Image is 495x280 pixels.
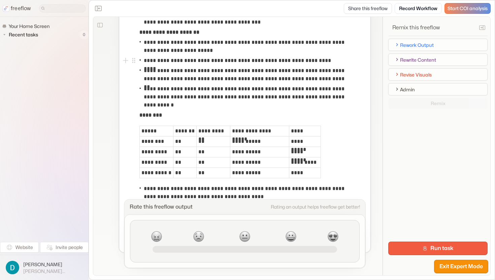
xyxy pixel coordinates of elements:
button: Rewrite Content [388,54,488,66]
a: freeflow [3,4,31,12]
button: Add block [122,57,130,65]
button: Run task [388,242,488,255]
p: Remix this freeflow [388,24,440,32]
button: Revise Visuals [388,68,488,81]
div: Admin [400,86,415,93]
img: Awful [150,230,163,243]
img: profile [6,261,19,274]
img: Bad [192,230,205,243]
button: Close this sidebar [477,22,488,33]
button: Recent tasks [2,31,41,39]
a: Start COI analysis [444,3,491,14]
img: Great [326,230,340,243]
div: Rewrite Content [400,56,436,63]
img: Good [284,230,298,243]
div: Rework Output [400,41,434,49]
span: Your Home Screen [7,23,52,30]
p: Rate this freeflow output [130,204,268,210]
button: Close the sidebar [93,3,104,14]
p: Rating an output helps freeflow get better! [271,204,360,210]
span: [PERSON_NAME] [23,261,83,268]
img: Mediocre [238,230,252,243]
a: Record Workflow [395,3,442,14]
span: Start COI analysis [448,6,488,11]
button: [PERSON_NAME][PERSON_NAME][EMAIL_ADDRESS] [4,259,85,276]
p: freeflow [11,4,31,12]
span: [PERSON_NAME][EMAIL_ADDRESS] [23,268,83,274]
button: Share this freeflow [344,3,392,14]
button: Remix [388,98,488,109]
button: Invite people [40,242,89,253]
button: Exit Expert Mode [434,260,488,273]
button: Rework Output [388,39,488,51]
span: Recent tasks [7,31,40,38]
button: Open block menu [130,57,138,65]
button: Admin [388,83,488,95]
div: Revise Visuals [400,71,432,78]
span: 0 [79,30,89,39]
a: Your Home Screen [2,22,52,30]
